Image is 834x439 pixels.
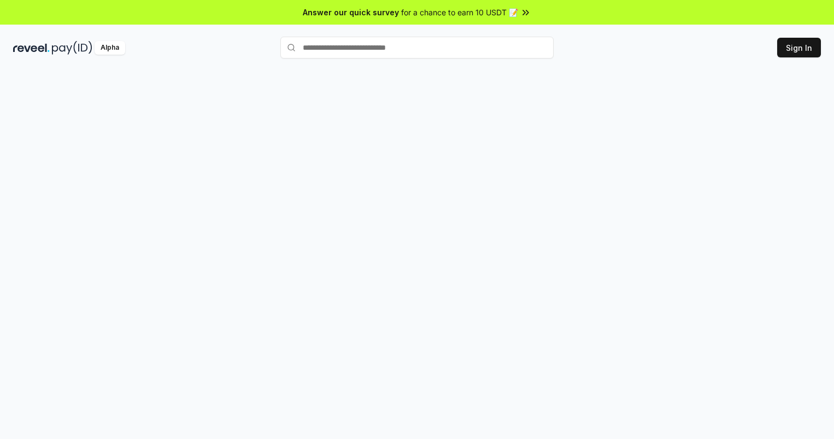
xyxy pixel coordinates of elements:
div: Alpha [95,41,125,55]
span: Answer our quick survey [303,7,399,18]
img: reveel_dark [13,41,50,55]
span: for a chance to earn 10 USDT 📝 [401,7,518,18]
button: Sign In [777,38,821,57]
img: pay_id [52,41,92,55]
